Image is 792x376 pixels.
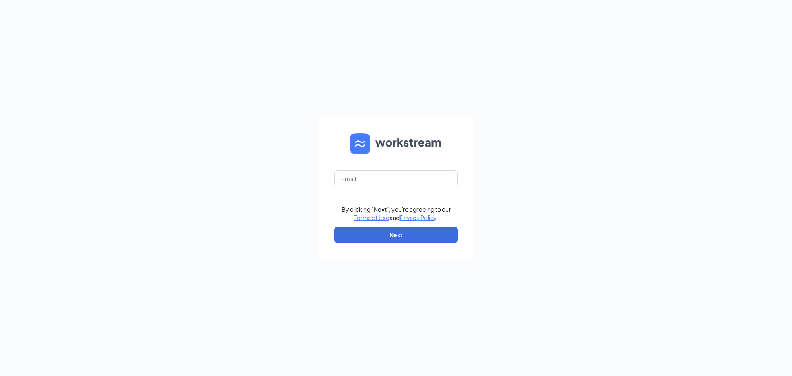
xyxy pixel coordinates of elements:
img: WS logo and Workstream text [350,133,442,154]
input: Email [334,170,458,187]
a: Terms of Use [354,214,389,221]
a: Privacy Policy [400,214,436,221]
div: By clicking "Next", you're agreeing to our and . [342,205,451,222]
button: Next [334,227,458,243]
